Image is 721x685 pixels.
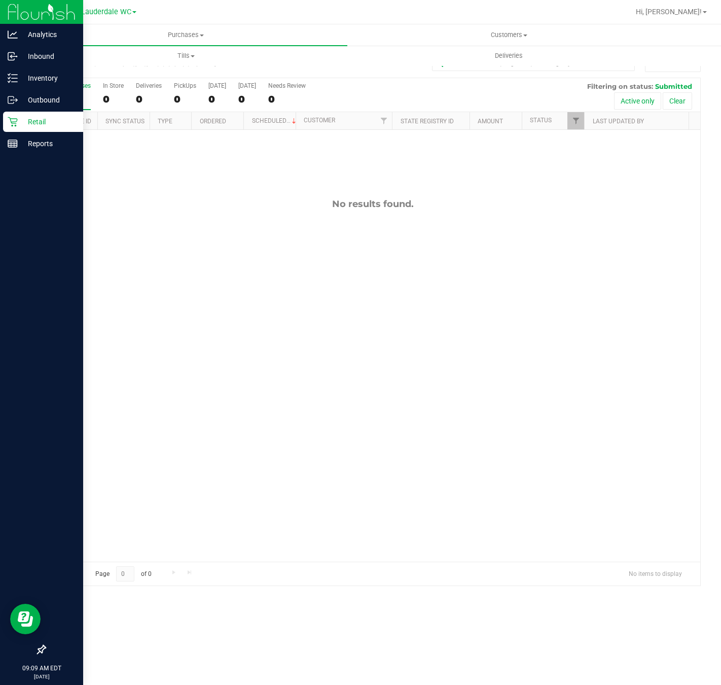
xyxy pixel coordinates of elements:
[8,117,18,127] inline-svg: Retail
[655,82,692,90] span: Submitted
[174,82,196,89] div: PickUps
[478,118,503,125] a: Amount
[24,24,347,46] a: Purchases
[238,82,256,89] div: [DATE]
[18,72,79,84] p: Inventory
[18,138,79,150] p: Reports
[103,93,124,105] div: 0
[621,566,690,581] span: No items to display
[24,45,347,66] a: Tills
[530,117,552,124] a: Status
[174,93,196,105] div: 0
[636,8,702,16] span: Hi, [PERSON_NAME]!
[70,8,131,16] span: Ft. Lauderdale WC
[103,82,124,89] div: In Store
[614,92,661,110] button: Active only
[10,604,41,634] iframe: Resource center
[8,139,18,149] inline-svg: Reports
[45,59,263,68] h3: Purchase Fulfillment:
[268,93,306,105] div: 0
[375,112,392,129] a: Filter
[347,24,670,46] a: Customers
[208,82,226,89] div: [DATE]
[5,664,79,673] p: 09:09 AM EDT
[25,51,347,60] span: Tills
[87,566,160,582] span: Page of 0
[45,198,700,210] div: No results found.
[8,51,18,61] inline-svg: Inbound
[158,118,172,125] a: Type
[18,28,79,41] p: Analytics
[18,50,79,62] p: Inbound
[200,118,226,125] a: Ordered
[8,73,18,83] inline-svg: Inventory
[401,118,454,125] a: State Registry ID
[18,116,79,128] p: Retail
[8,95,18,105] inline-svg: Outbound
[348,30,670,40] span: Customers
[18,94,79,106] p: Outbound
[5,673,79,680] p: [DATE]
[663,92,692,110] button: Clear
[252,117,298,124] a: Scheduled
[8,29,18,40] inline-svg: Analytics
[304,117,335,124] a: Customer
[208,93,226,105] div: 0
[593,118,644,125] a: Last Updated By
[587,82,653,90] span: Filtering on status:
[481,51,536,60] span: Deliveries
[136,93,162,105] div: 0
[268,82,306,89] div: Needs Review
[105,118,145,125] a: Sync Status
[238,93,256,105] div: 0
[24,30,347,40] span: Purchases
[347,45,670,66] a: Deliveries
[136,82,162,89] div: Deliveries
[567,112,584,129] a: Filter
